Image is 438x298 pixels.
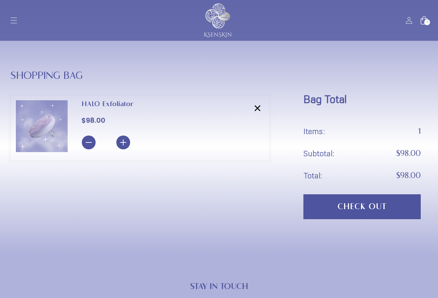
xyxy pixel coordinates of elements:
p: $98.00 [396,147,421,160]
p: $98.00 [396,169,421,183]
span: 1 [427,19,428,25]
h2: stay in touch [5,282,433,291]
h2: Bag Total [303,91,421,124]
input: Quantity for HALO Exfoliator [96,136,116,152]
h2: Total: [303,169,322,183]
a: Remove HALO Exfoliator [251,102,263,114]
a: HALO Exfoliator [81,100,232,108]
button: Check out [303,194,421,219]
h1: Shopping Bag [10,71,83,95]
h2: Subtotal: [303,147,334,160]
summary: Menu [6,13,21,28]
img: KSENSKIN White Logo [204,3,232,37]
span: 1 [418,126,421,136]
h2: Items: [303,124,325,138]
span: $98.00 [81,115,105,125]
